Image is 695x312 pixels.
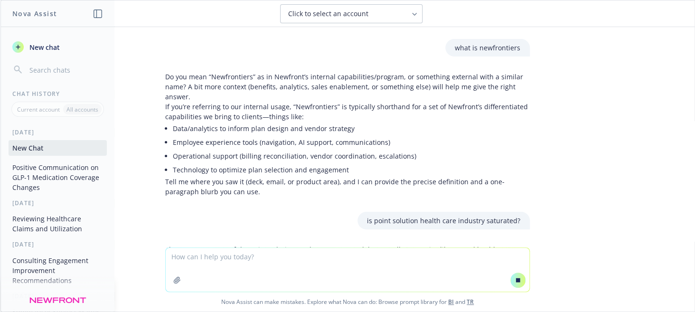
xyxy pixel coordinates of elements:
h1: Nova Assist [12,9,57,19]
li: Technology to optimize plan selection and engagement [173,163,530,177]
button: New chat [9,38,107,56]
p: what is newfrontiers [455,43,520,53]
button: New Chat [9,140,107,156]
p: is point solution health care industry saturated? [367,216,520,226]
button: Consulting Engagement Improvement Recommendations [9,253,107,288]
div: Chat History [1,90,114,98]
button: Reviewing Healthcare Claims and Utilization [9,211,107,236]
p: All accounts [66,105,98,113]
div: [DATE] [1,240,114,248]
p: Current account [17,105,60,113]
div: [DATE] [1,199,114,207]
li: Data/analytics to inform plan design and vendor strategy [173,122,530,135]
a: BI [448,298,454,306]
input: Search chats [28,63,103,76]
p: Do you mean “Newfrontiers” as in Newfront’s internal capabilities/program, or something external ... [165,72,530,102]
a: TR [467,298,474,306]
div: [DATE] [1,128,114,136]
span: Click to select an account [288,9,368,19]
span: New chat [28,42,60,52]
span: Nova Assist can make mistakes. Explore what Nova can do: Browse prompt library for and [4,292,691,312]
button: Positive Communication on GLP-1 Medication Coverage Changes [9,160,107,195]
div: [DATE] [1,292,114,300]
li: Operational support (billing reconciliation, vendor coordination, escalations) [173,149,530,163]
p: If you’re referring to our internal usage, “Newfrontiers” is typically shorthand for a set of New... [165,102,530,122]
p: Tell me where you saw it (deck, email, or product area), and I can provide the precise definition... [165,177,530,197]
p: Short answer: parts of the point‑solution market are saturated, but not all. Categories like ment... [165,245,530,284]
button: Click to select an account [280,4,423,23]
li: Employee experience tools (navigation, AI support, communications) [173,135,530,149]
